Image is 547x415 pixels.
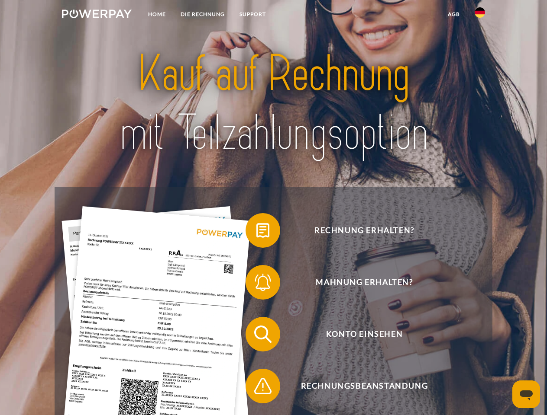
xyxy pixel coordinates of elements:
a: DIE RECHNUNG [173,6,232,22]
img: qb_search.svg [252,323,274,345]
a: SUPPORT [232,6,273,22]
button: Rechnungsbeanstandung [246,369,471,403]
button: Rechnung erhalten? [246,213,471,248]
iframe: Schaltfläche zum Öffnen des Messaging-Fensters [512,380,540,408]
span: Rechnungsbeanstandung [258,369,470,403]
img: qb_bell.svg [252,271,274,293]
span: Rechnung erhalten? [258,213,470,248]
span: Mahnung erhalten? [258,265,470,300]
button: Konto einsehen [246,317,471,351]
img: qb_warning.svg [252,375,274,397]
button: Mahnung erhalten? [246,265,471,300]
a: agb [440,6,467,22]
img: logo-powerpay-white.svg [62,10,132,18]
img: title-powerpay_de.svg [83,41,464,166]
span: Konto einsehen [258,317,470,351]
img: de [475,7,485,18]
a: Home [141,6,173,22]
img: qb_bill.svg [252,220,274,241]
